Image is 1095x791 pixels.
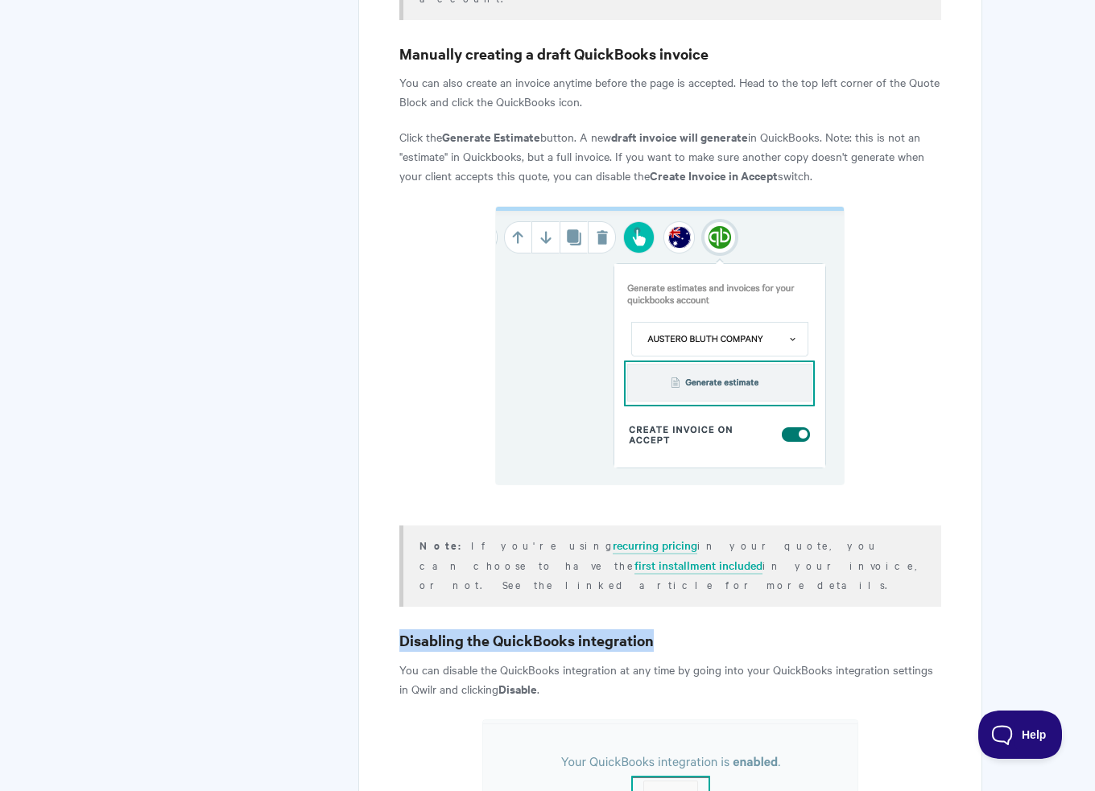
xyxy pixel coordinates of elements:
[419,538,471,553] strong: Note:
[399,127,941,185] p: Click the button. A new in QuickBooks. Note: this is not an "estimate" in Quickbooks, but a full ...
[399,660,941,698] p: You can disable the QuickBooks integration at any time by going into your QuickBooks integration ...
[611,128,748,145] b: draft invoice will generate
[442,128,540,145] strong: Generate Estimate
[495,206,845,485] img: file-1w2Kum6W1A.png
[399,629,941,652] h3: Disabling the QuickBooks integration
[399,72,941,111] p: You can also create an invoice anytime before the page is accepted. Head to the top left corner o...
[419,535,921,594] p: If you're using in your quote, you can choose to have the in your invoice, or not. See the linked...
[399,43,941,65] h3: Manually creating a draft QuickBooks invoice
[650,167,778,183] strong: Create Invoice in Accept
[634,557,762,575] a: first installment included
[978,711,1063,759] iframe: Toggle Customer Support
[613,537,697,554] a: recurring pricing
[498,680,537,697] strong: Disable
